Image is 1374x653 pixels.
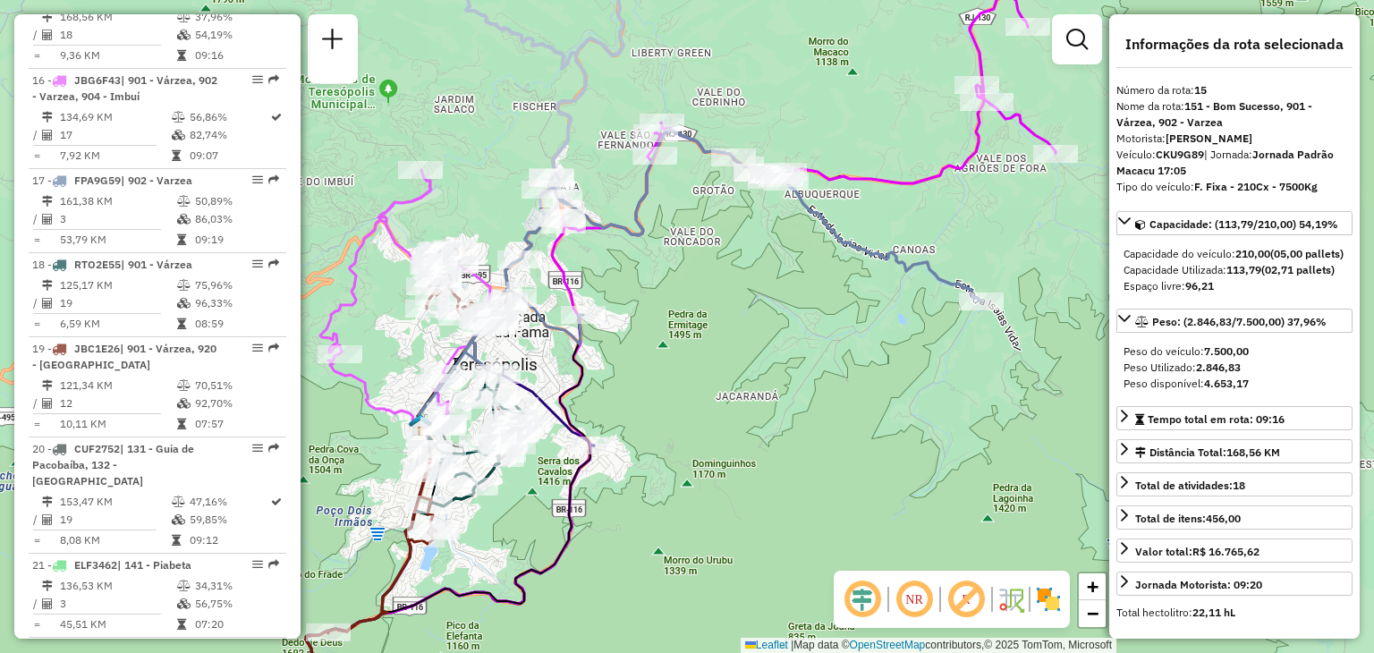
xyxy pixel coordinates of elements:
[32,258,192,271] span: 18 -
[1116,505,1353,530] a: Total de itens:456,00
[1206,512,1241,525] strong: 456,00
[74,174,121,187] span: FPA9G59
[1166,131,1252,145] strong: [PERSON_NAME]
[1135,479,1245,492] span: Total de atividades:
[189,147,269,165] td: 09:07
[268,74,279,85] em: Rota exportada
[177,619,186,630] i: Tempo total em rota
[1034,585,1063,614] img: Exibir/Ocultar setores
[177,214,191,225] i: % de utilização da cubagem
[315,21,351,62] a: Nova sessão e pesquisa
[42,280,53,291] i: Distância Total
[268,343,279,353] em: Rota exportada
[1116,131,1353,147] div: Motorista:
[59,210,176,228] td: 3
[177,12,191,22] i: % de utilização do peso
[1226,445,1280,459] span: 168,56 KM
[1124,278,1345,294] div: Espaço livre:
[42,496,53,507] i: Distância Total
[32,73,217,103] span: | 901 - Várzea, 902 - Varzea, 904 - Imbuí
[1194,180,1318,193] strong: F. Fixa - 210Cx - 7500Kg
[1135,445,1280,461] div: Distância Total:
[42,581,53,591] i: Distância Total
[177,581,191,591] i: % de utilização do peso
[1087,602,1098,624] span: −
[791,639,793,651] span: |
[59,8,176,26] td: 168,56 KM
[893,578,936,621] span: Ocultar NR
[1116,472,1353,496] a: Total de atividades:18
[172,496,185,507] i: % de utilização do peso
[1059,21,1095,57] a: Exibir filtros
[42,380,53,391] i: Distância Total
[42,30,53,40] i: Total de Atividades
[32,558,191,572] span: 21 -
[194,8,279,26] td: 37,96%
[1196,360,1241,374] strong: 2.846,83
[32,47,41,64] td: =
[1116,309,1353,333] a: Peso: (2.846,83/7.500,00) 37,96%
[1116,98,1353,131] div: Nome da rota:
[1124,376,1345,392] div: Peso disponível:
[1116,148,1334,177] span: | Jornada:
[42,398,53,409] i: Total de Atividades
[268,443,279,454] em: Rota exportada
[32,73,217,103] span: 16 -
[59,615,176,633] td: 45,51 KM
[1124,344,1249,358] span: Peso do veículo:
[997,585,1025,614] img: Fluxo de ruas
[194,315,279,333] td: 08:59
[32,342,216,371] span: | 901 - Várzea, 920 - [GEOGRAPHIC_DATA]
[59,394,176,412] td: 12
[177,598,191,609] i: % de utilização da cubagem
[42,196,53,207] i: Distância Total
[1194,83,1207,97] strong: 15
[59,276,176,294] td: 125,17 KM
[1124,262,1345,278] div: Capacidade Utilizada:
[172,130,185,140] i: % de utilização da cubagem
[1270,247,1344,260] strong: (05,00 pallets)
[194,377,279,394] td: 70,51%
[32,442,194,488] span: | 131 - Guia de Pacobaíba, 132 - [GEOGRAPHIC_DATA]
[1116,336,1353,399] div: Peso: (2.846,83/7.500,00) 37,96%
[59,294,176,312] td: 19
[59,147,171,165] td: 7,92 KM
[121,174,192,187] span: | 902 - Varzea
[177,50,186,61] i: Tempo total em rota
[1192,545,1259,558] strong: R$ 16.765,62
[32,511,41,529] td: /
[172,535,181,546] i: Tempo total em rota
[1087,575,1098,598] span: +
[1116,239,1353,301] div: Capacidade: (113,79/210,00) 54,19%
[1135,511,1241,527] div: Total de itens:
[1152,315,1327,328] span: Peso: (2.846,83/7.500,00) 37,96%
[177,298,191,309] i: % de utilização da cubagem
[1116,439,1353,463] a: Distância Total:168,56 KM
[59,377,176,394] td: 121,34 KM
[252,74,263,85] em: Opções
[189,511,269,529] td: 59,85%
[32,531,41,549] td: =
[194,595,279,613] td: 56,75%
[268,259,279,269] em: Rota exportada
[42,514,53,525] i: Total de Atividades
[1226,263,1261,276] strong: 113,79
[194,231,279,249] td: 09:19
[194,210,279,228] td: 86,03%
[32,315,41,333] td: =
[1148,412,1285,426] span: Tempo total em rota: 09:16
[177,234,186,245] i: Tempo total em rota
[177,398,191,409] i: % de utilização da cubagem
[194,294,279,312] td: 96,33%
[59,26,176,44] td: 18
[42,112,53,123] i: Distância Total
[194,192,279,210] td: 50,89%
[32,126,41,144] td: /
[59,315,176,333] td: 6,59 KM
[194,394,279,412] td: 92,70%
[59,47,176,64] td: 9,36 KM
[189,108,269,126] td: 56,86%
[945,578,988,621] span: Exibir rótulo
[177,318,186,329] i: Tempo total em rota
[745,639,788,651] a: Leaflet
